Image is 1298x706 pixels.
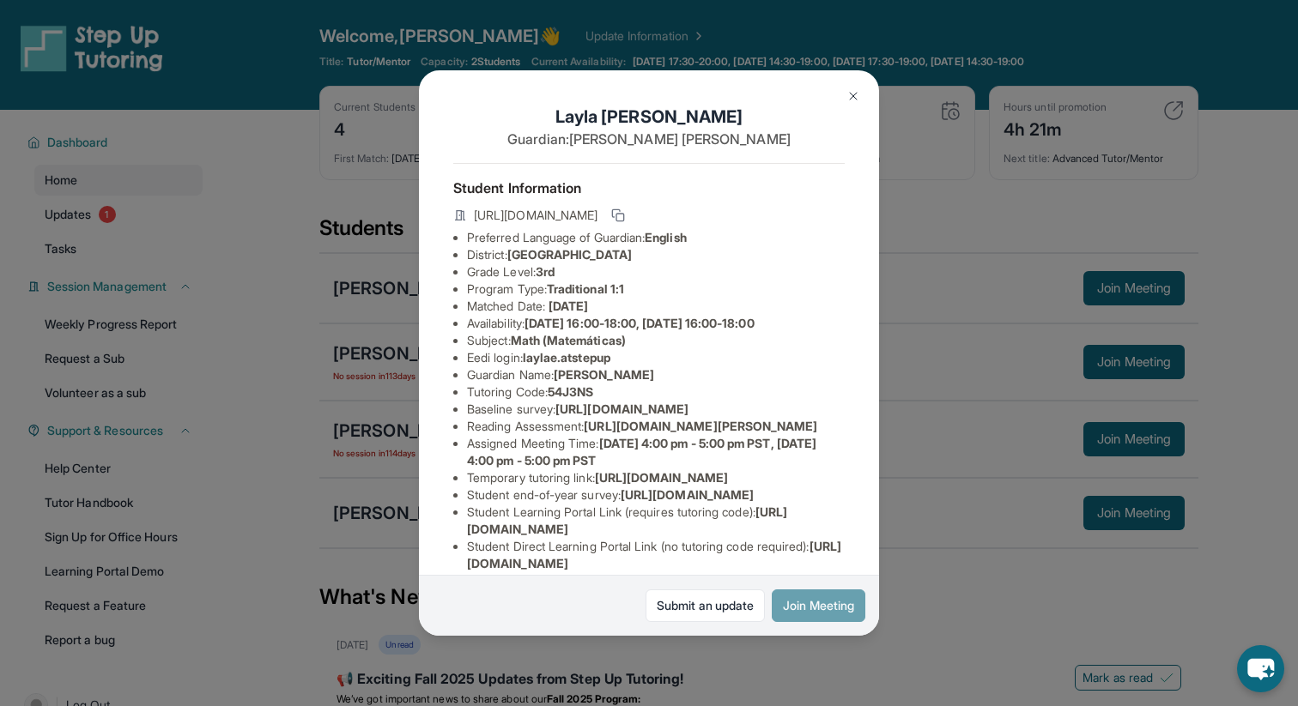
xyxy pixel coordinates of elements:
span: stepup24 [552,573,605,588]
span: [URL][DOMAIN_NAME] [595,470,728,485]
span: [URL][DOMAIN_NAME] [474,207,597,224]
button: chat-button [1237,645,1284,692]
li: Program Type: [467,281,845,298]
li: Matched Date: [467,298,845,315]
li: Grade Level: [467,263,845,281]
li: District: [467,246,845,263]
span: [URL][DOMAIN_NAME] [555,401,688,416]
li: Student Direct Learning Portal Link (no tutoring code required) : [467,538,845,572]
span: [DATE] 4:00 pm - 5:00 pm PST, [DATE] 4:00 pm - 5:00 pm PST [467,436,816,468]
h4: Student Information [453,178,845,198]
li: Student end-of-year survey : [467,486,845,504]
li: Availability: [467,315,845,332]
button: Join Meeting [772,589,865,622]
li: Reading Assessment : [467,418,845,435]
li: Guardian Name : [467,366,845,383]
span: 3rd [536,264,555,279]
li: Baseline survey : [467,401,845,418]
span: [DATE] 16:00-18:00, [DATE] 16:00-18:00 [525,316,755,330]
span: English [645,230,687,244]
h1: Layla [PERSON_NAME] [453,105,845,129]
span: 54J3NS [548,384,593,399]
li: Student Learning Portal Link (requires tutoring code) : [467,504,845,538]
span: [URL][DOMAIN_NAME][PERSON_NAME] [584,419,817,433]
li: EEDI Password : [467,572,845,589]
span: Traditional 1:1 [547,281,624,296]
li: Tutoring Code : [467,383,845,401]
span: [DATE] [549,299,588,313]
span: laylae.atstepup [523,350,610,365]
li: Eedi login : [467,349,845,366]
li: Assigned Meeting Time : [467,435,845,469]
span: [GEOGRAPHIC_DATA] [507,247,632,262]
a: Submit an update [646,589,765,622]
li: Preferred Language of Guardian: [467,229,845,246]
p: Guardian: [PERSON_NAME] [PERSON_NAME] [453,129,845,149]
img: Close Icon [846,89,860,103]
span: Math (Matemáticas) [511,333,626,347]
span: [URL][DOMAIN_NAME] [621,487,754,502]
li: Temporary tutoring link : [467,469,845,486]
button: Copy link [608,205,628,226]
li: Subject : [467,332,845,349]
span: [PERSON_NAME] [554,367,654,382]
